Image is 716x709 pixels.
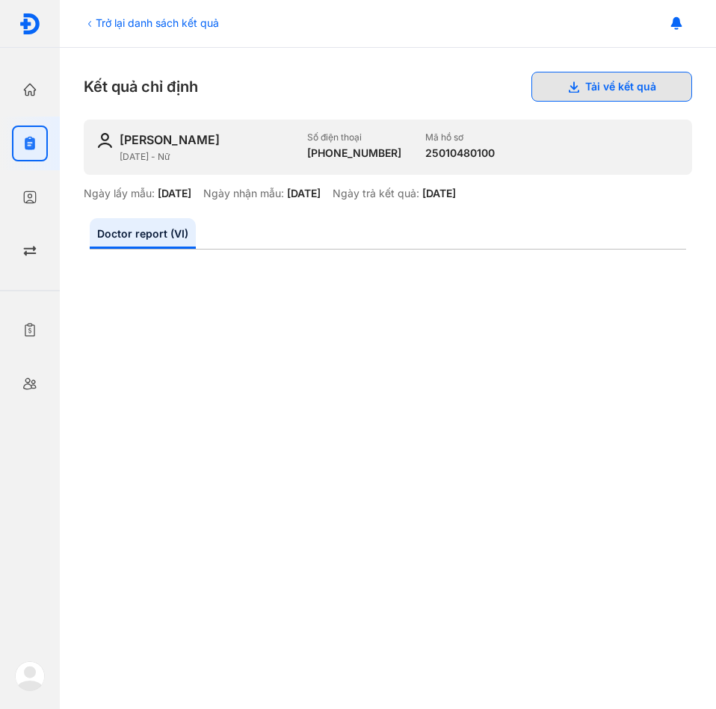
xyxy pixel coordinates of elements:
[120,131,220,148] div: [PERSON_NAME]
[203,187,284,200] div: Ngày nhận mẫu:
[15,661,45,691] img: logo
[84,15,219,31] div: Trở lại danh sách kết quả
[84,72,692,102] div: Kết quả chỉ định
[19,13,41,35] img: logo
[120,151,295,163] div: [DATE] - Nữ
[158,187,191,200] div: [DATE]
[531,72,692,102] button: Tải về kết quả
[425,131,495,143] div: Mã hồ sơ
[425,146,495,160] div: 25010480100
[287,187,321,200] div: [DATE]
[422,187,456,200] div: [DATE]
[307,146,401,160] div: [PHONE_NUMBER]
[96,131,114,149] img: user-icon
[84,187,155,200] div: Ngày lấy mẫu:
[307,131,401,143] div: Số điện thoại
[333,187,419,200] div: Ngày trả kết quả:
[90,218,196,249] a: Doctor report (VI)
